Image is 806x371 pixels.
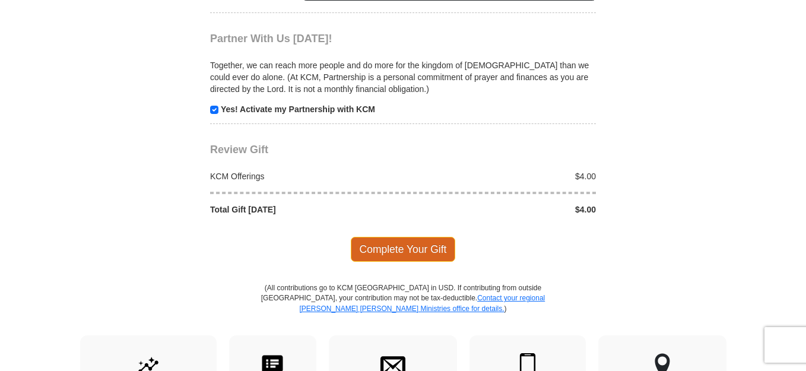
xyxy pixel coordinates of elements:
div: KCM Offerings [204,170,404,182]
span: Partner With Us [DATE]! [210,33,332,45]
div: $4.00 [403,170,602,182]
span: Review Gift [210,144,268,156]
p: Together, we can reach more people and do more for the kingdom of [DEMOGRAPHIC_DATA] than we coul... [210,59,596,95]
p: (All contributions go to KCM [GEOGRAPHIC_DATA] in USD. If contributing from outside [GEOGRAPHIC_D... [261,283,545,335]
div: Total Gift [DATE] [204,204,404,215]
div: $4.00 [403,204,602,215]
a: Contact your regional [PERSON_NAME] [PERSON_NAME] Ministries office for details. [299,294,545,312]
strong: Yes! Activate my Partnership with KCM [221,104,375,114]
span: Complete Your Gift [351,237,456,262]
